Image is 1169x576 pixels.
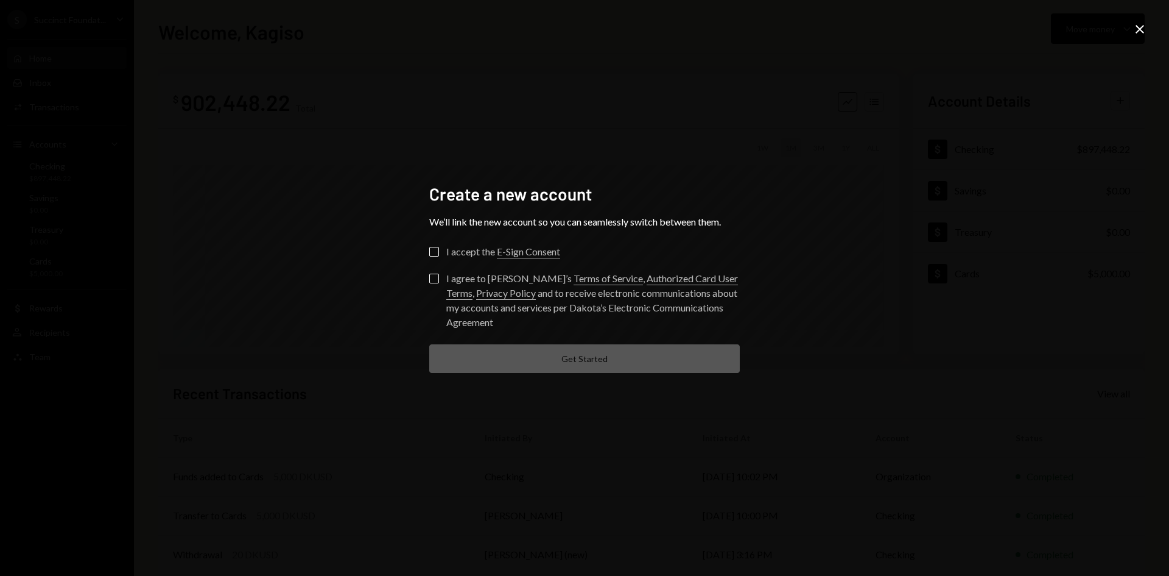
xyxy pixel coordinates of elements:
div: We’ll link the new account so you can seamlessly switch between them. [429,216,740,227]
button: I accept the E-Sign Consent [429,247,439,257]
a: E-Sign Consent [497,246,560,258]
a: Authorized Card User Terms [446,272,738,300]
a: Privacy Policy [476,287,536,300]
div: I accept the [446,244,560,259]
h2: Create a new account [429,182,740,206]
div: I agree to [PERSON_NAME]’s , , and to receive electronic communications about my accounts and ser... [446,271,740,330]
button: I agree to [PERSON_NAME]’s Terms of Service, Authorized Card User Terms, Privacy Policy and to re... [429,274,439,283]
a: Terms of Service [574,272,643,285]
